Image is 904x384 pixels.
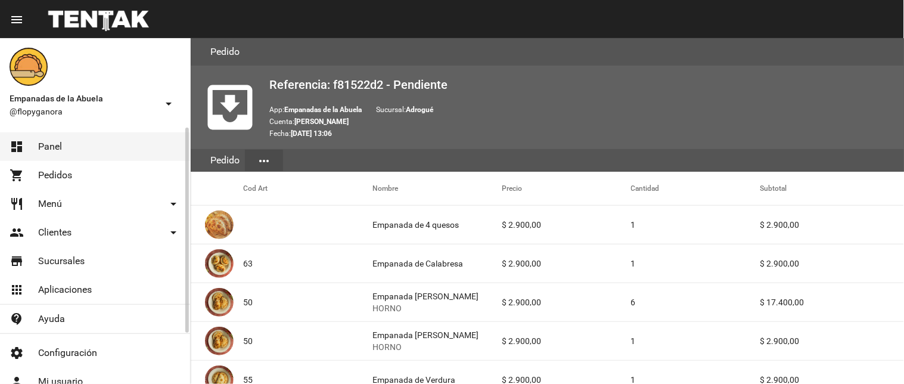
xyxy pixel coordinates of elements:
[284,106,362,114] b: Empanadas de la Abuela
[502,244,631,283] mat-cell: $ 2.900,00
[243,172,372,205] mat-header-cell: Cod Art
[502,283,631,321] mat-cell: $ 2.900,00
[205,249,234,278] img: 6d5b0b94-acfa-4638-8137-bd6742e65a02.jpg
[502,172,631,205] mat-header-cell: Precio
[372,329,479,353] div: Empanada [PERSON_NAME]
[38,198,62,210] span: Menú
[166,225,181,240] mat-icon: arrow_drop_down
[10,168,24,182] mat-icon: shopping_cart
[38,347,97,359] span: Configuración
[269,128,894,140] p: Fecha:
[760,322,904,360] mat-cell: $ 2.900,00
[760,244,904,283] mat-cell: $ 2.900,00
[502,322,631,360] mat-cell: $ 2.900,00
[269,104,894,116] p: App: Sucursal:
[269,116,894,128] p: Cuenta:
[760,206,904,244] mat-cell: $ 2.900,00
[631,322,760,360] mat-cell: 1
[10,225,24,240] mat-icon: people
[631,283,760,321] mat-cell: 6
[243,322,372,360] mat-cell: 50
[205,288,234,317] img: f753fea7-0f09-41b3-9a9e-ddb84fc3b359.jpg
[200,78,260,137] mat-icon: move_to_inbox
[372,290,479,314] div: Empanada [PERSON_NAME]
[205,327,234,355] img: f753fea7-0f09-41b3-9a9e-ddb84fc3b359.jpg
[38,255,85,267] span: Sucursales
[372,219,459,231] div: Empanada de 4 quesos
[10,346,24,360] mat-icon: settings
[631,206,760,244] mat-cell: 1
[243,283,372,321] mat-cell: 50
[631,172,760,205] mat-header-cell: Cantidad
[372,341,479,353] span: HORNO
[10,48,48,86] img: f0136945-ed32-4f7c-91e3-a375bc4bb2c5.png
[38,227,72,239] span: Clientes
[38,169,72,181] span: Pedidos
[10,197,24,211] mat-icon: restaurant
[10,106,157,117] span: @flopyganora
[38,284,92,296] span: Aplicaciones
[372,302,479,314] span: HORNO
[10,91,157,106] span: Empanadas de la Abuela
[205,149,245,172] div: Pedido
[257,154,271,168] mat-icon: more_horiz
[372,172,502,205] mat-header-cell: Nombre
[10,13,24,27] mat-icon: menu
[38,141,62,153] span: Panel
[760,283,904,321] mat-cell: $ 17.400,00
[38,313,65,325] span: Ayuda
[372,258,463,270] div: Empanada de Calabresa
[205,210,234,239] img: 363ca94e-5ed4-4755-8df0-ca7d50f4a994.jpg
[10,312,24,326] mat-icon: contact_support
[210,44,240,60] h3: Pedido
[269,75,894,94] h2: Referencia: f81522d2 - Pendiente
[631,244,760,283] mat-cell: 1
[406,106,433,114] b: Adrogué
[166,197,181,211] mat-icon: arrow_drop_down
[291,129,332,138] b: [DATE] 13:06
[760,172,904,205] mat-header-cell: Subtotal
[294,117,349,126] b: [PERSON_NAME]
[10,254,24,268] mat-icon: store
[161,97,176,111] mat-icon: arrow_drop_down
[243,244,372,283] mat-cell: 63
[245,150,283,171] button: Elegir sección
[10,283,24,297] mat-icon: apps
[10,140,24,154] mat-icon: dashboard
[502,206,631,244] mat-cell: $ 2.900,00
